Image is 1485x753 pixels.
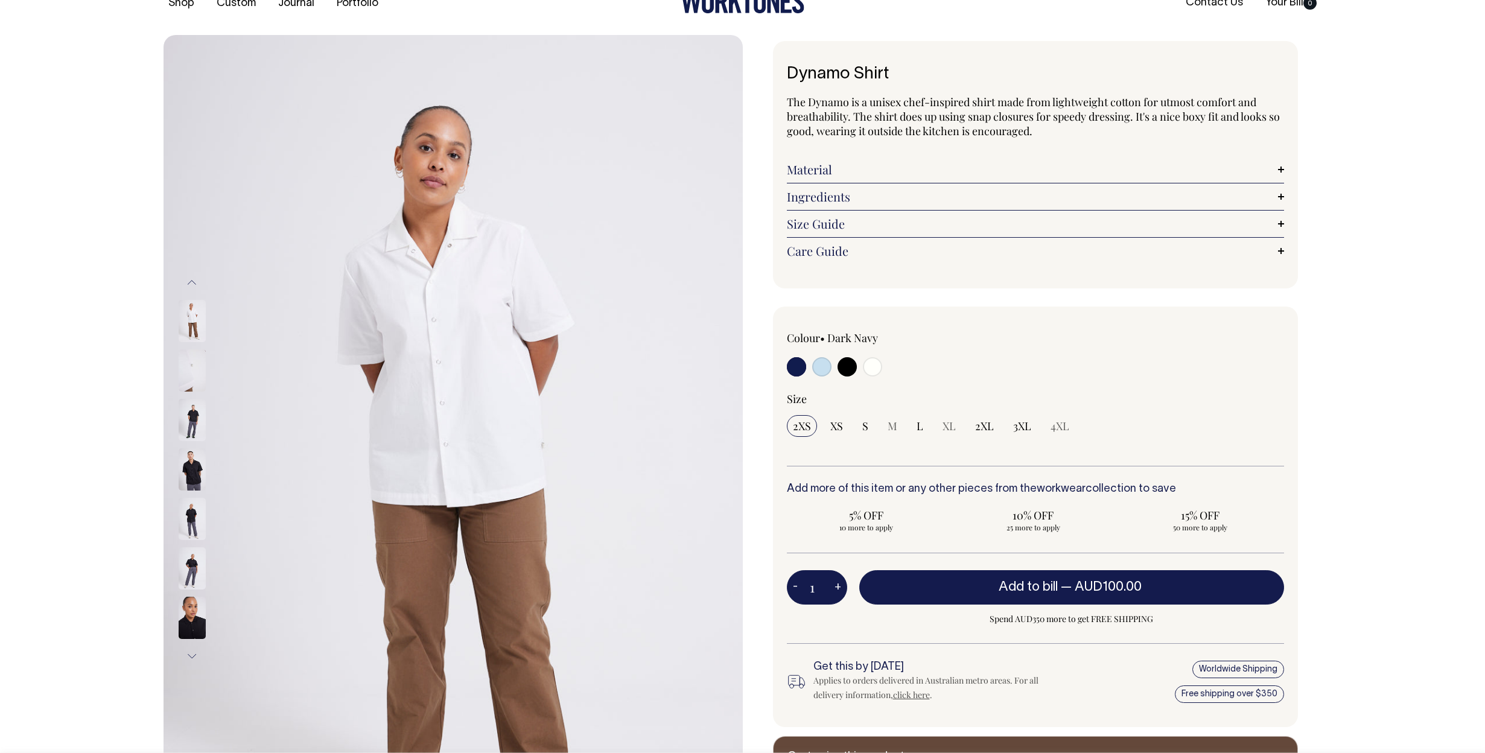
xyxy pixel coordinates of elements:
img: off-white [179,349,206,392]
img: black [179,597,206,639]
a: workwear [1037,484,1086,494]
span: L [917,419,923,433]
span: 10 more to apply [793,523,941,532]
input: 4XL [1045,415,1075,437]
span: XL [943,419,956,433]
span: AUD100.00 [1075,581,1142,593]
input: L [911,415,929,437]
div: Colour [787,331,986,345]
h1: Dynamo Shirt [787,65,1284,84]
input: XL [936,415,962,437]
button: + [828,576,847,600]
span: 4XL [1051,419,1069,433]
a: Ingredients [787,189,1284,204]
input: S [856,415,874,437]
img: off-white [179,300,206,342]
input: 2XS [787,415,817,437]
a: Material [787,162,1284,177]
span: 3XL [1013,419,1031,433]
button: Next [183,643,201,670]
input: 3XL [1007,415,1037,437]
input: XS [824,415,849,437]
span: — [1061,581,1145,593]
button: Add to bill —AUD100.00 [859,570,1284,604]
span: XS [830,419,843,433]
input: 10% OFF 25 more to apply [953,504,1113,536]
label: Dark Navy [827,331,878,345]
span: 50 more to apply [1127,523,1274,532]
a: Size Guide [787,217,1284,231]
span: M [888,419,897,433]
div: Applies to orders delivered in Australian metro areas. For all delivery information, . [813,673,1058,702]
button: Previous [183,269,201,296]
span: 10% OFF [959,508,1107,523]
span: S [862,419,868,433]
a: Care Guide [787,244,1284,258]
img: black [179,498,206,540]
span: 15% OFF [1127,508,1274,523]
input: 15% OFF 50 more to apply [1121,504,1280,536]
span: 2XL [975,419,994,433]
div: Size [787,392,1284,406]
button: - [787,576,804,600]
span: 25 more to apply [959,523,1107,532]
span: Spend AUD350 more to get FREE SHIPPING [859,612,1284,626]
a: click here [893,689,930,701]
input: M [882,415,903,437]
img: black [179,547,206,589]
span: Add to bill [999,581,1058,593]
span: • [820,331,825,345]
span: The Dynamo is a unisex chef-inspired shirt made from lightweight cotton for utmost comfort and br... [787,95,1280,138]
h6: Get this by [DATE] [813,661,1058,673]
h6: Add more of this item or any other pieces from the collection to save [787,483,1284,495]
span: 5% OFF [793,508,941,523]
img: black [179,448,206,491]
img: black [179,399,206,441]
span: 2XS [793,419,811,433]
input: 5% OFF 10 more to apply [787,504,947,536]
input: 2XL [969,415,1000,437]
